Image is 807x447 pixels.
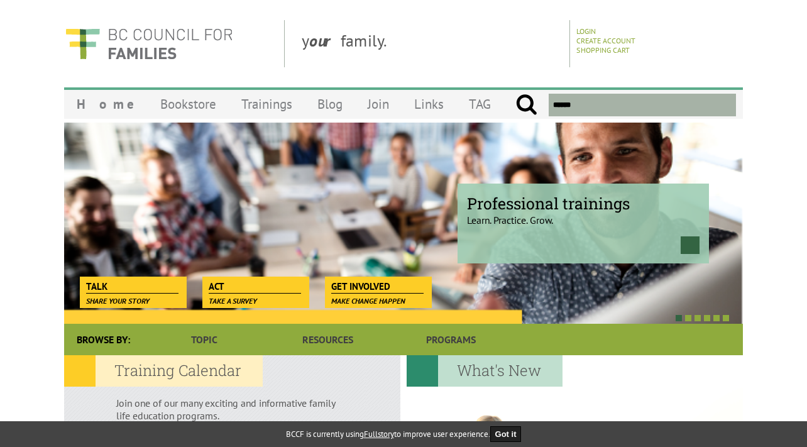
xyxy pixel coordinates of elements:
img: BC Council for FAMILIES [64,20,234,67]
span: Take a survey [209,296,257,306]
span: Share your story [86,296,150,306]
div: Browse By: [64,324,143,355]
a: Talk Share your story [80,277,185,294]
a: Blog [305,89,355,119]
span: Get Involved [331,280,424,294]
span: Talk [86,280,178,294]
h2: What's New [407,355,563,387]
a: Programs [390,324,513,355]
input: Submit [515,94,537,116]
h2: Training Calendar [64,355,263,387]
a: Get Involved Make change happen [325,277,430,294]
a: Shopping Cart [576,45,630,55]
div: y family. [292,20,570,67]
span: Professional trainings [467,193,700,214]
a: Create Account [576,36,635,45]
a: Bookstore [148,89,229,119]
a: Fullstory [364,429,394,439]
p: Learn. Practice. Grow. [467,203,700,226]
a: Home [64,89,148,119]
span: Make change happen [331,296,405,306]
a: Act Take a survey [202,277,307,294]
a: Trainings [229,89,305,119]
a: Topic [143,324,266,355]
strong: our [309,30,341,51]
a: Join [355,89,402,119]
p: Join one of our many exciting and informative family life education programs. [116,397,348,422]
a: TAG [456,89,503,119]
button: Got it [490,426,522,442]
span: Act [209,280,301,294]
a: Links [402,89,456,119]
a: Resources [266,324,389,355]
a: Login [576,26,596,36]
